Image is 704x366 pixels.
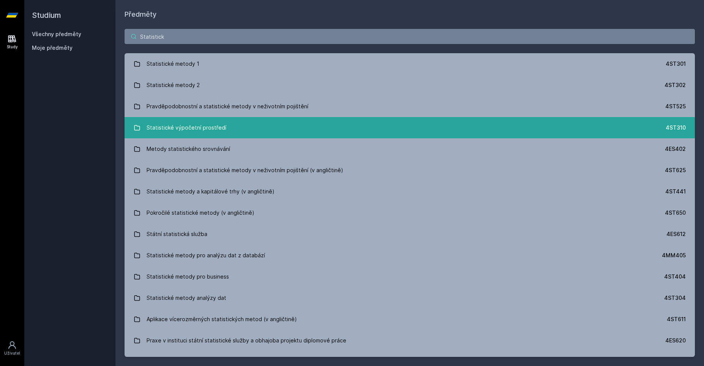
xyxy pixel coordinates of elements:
a: Statistické metody analýzy dat 4ST304 [125,287,695,309]
a: Uživatel [2,337,23,360]
a: Pokročilé statistické metody (v angličtině) 4ST650 [125,202,695,223]
div: 4ES402 [665,145,686,153]
div: Pravděpodobnostní a statistické metody v neživotním pojištění [147,99,308,114]
div: Statistické metody 2 [147,78,200,93]
a: Statistické metody pro business 4ST404 [125,266,695,287]
div: Study [7,44,18,50]
div: 4ST625 [665,166,686,174]
input: Název nebo ident předmětu… [125,29,695,44]
div: 4ST650 [665,209,686,217]
div: Statistické metody a kapitálové trhy (v angličtině) [147,184,275,199]
div: 4ST302 [665,81,686,89]
div: Státní statistická služba [147,227,207,242]
div: Statistické výpočetní prostředí [147,120,226,135]
div: Metody statistického srovnávání [147,141,230,157]
div: Statistické metody 1 [147,56,199,71]
span: Moje předměty [32,44,73,52]
div: 4ST441 [665,188,686,195]
div: 4ST310 [666,124,686,132]
div: Uživatel [4,350,20,356]
a: Study [2,30,23,54]
a: Všechny předměty [32,31,81,37]
a: Statistické výpočetní prostředí 4ST310 [125,117,695,138]
a: Pravděpodobnostní a statistické metody v neživotním pojištění (v angličtině) 4ST625 [125,160,695,181]
a: Praxe v instituci státní statistické služby a obhajoba projektu diplomové práce 4ES620 [125,330,695,351]
div: Statistické metody pro analýzu dat z databází [147,248,265,263]
a: Statistické metody 1 4ST301 [125,53,695,74]
a: Statistické metody a kapitálové trhy (v angličtině) 4ST441 [125,181,695,202]
a: Statistické metody 2 4ST302 [125,74,695,96]
div: 4ST404 [664,273,686,280]
div: 4ST611 [667,315,686,323]
div: 4ES620 [665,337,686,344]
a: Aplikace vícerozměrných statistických metod (v angličtině) 4ST611 [125,309,695,330]
div: Praxe v instituci státní statistické služby a obhajoba projektu diplomové práce [147,333,346,348]
div: Pravděpodobnostní a statistické metody v neživotním pojištění (v angličtině) [147,163,343,178]
a: Metody statistického srovnávání 4ES402 [125,138,695,160]
a: Státní statistická služba 4ES612 [125,223,695,245]
div: 4MM405 [662,252,686,259]
div: Statistické metody pro business [147,269,229,284]
div: 4ST301 [666,60,686,68]
h1: Předměty [125,9,695,20]
div: 4ES612 [666,230,686,238]
a: Pravděpodobnostní a statistické metody v neživotním pojištění 4ST525 [125,96,695,117]
div: Pokročilé statistické metody (v angličtině) [147,205,254,220]
a: Statistické metody pro analýzu dat z databází 4MM405 [125,245,695,266]
div: 4ST304 [664,294,686,302]
div: 4ST525 [665,103,686,110]
div: Aplikace vícerozměrných statistických metod (v angličtině) [147,312,297,327]
div: Statistické metody analýzy dat [147,290,226,306]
